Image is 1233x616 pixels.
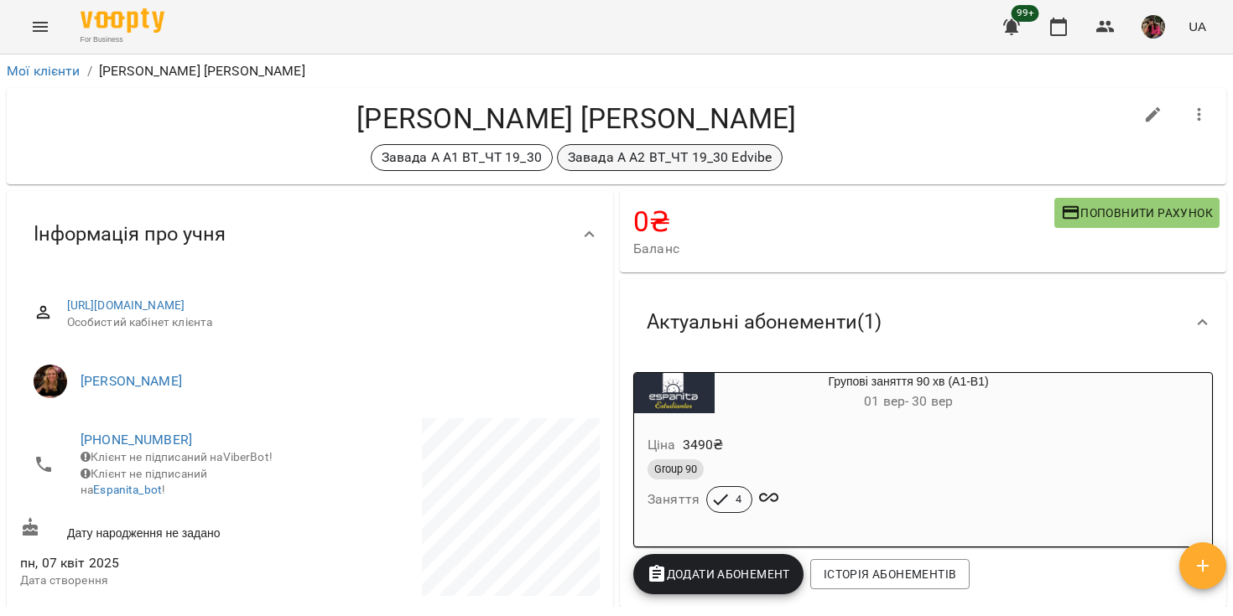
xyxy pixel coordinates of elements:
[20,101,1133,136] h4: [PERSON_NAME] [PERSON_NAME]
[1142,15,1165,39] img: 7105fa523d679504fad829f6fcf794f1.JPG
[648,433,676,457] h6: Ціна
[759,488,779,508] svg: Необмежені відвідування
[824,564,956,584] span: Історія абонементів
[864,393,953,409] span: 01 вер - 30 вер
[648,462,704,477] span: Group 90
[634,373,1102,533] button: Групові заняття 90 хв (А1-В1)01 вер- 30 верЦіна3490₴Group 90Заняття4
[726,492,752,507] span: 4
[620,279,1226,365] div: Актуальні абонементи(1)
[99,61,305,81] p: [PERSON_NAME] [PERSON_NAME]
[81,373,182,389] a: [PERSON_NAME]
[371,144,553,171] div: Завада А А1 ВТ_ЧТ 19_30
[20,553,307,573] span: пн, 07 квіт 2025
[633,204,1054,239] h4: 0 ₴
[67,298,185,312] a: [URL][DOMAIN_NAME]
[715,373,1102,413] div: Групові заняття 90 хв (А1-В1)
[382,148,542,168] p: Завада А А1 ВТ_ЧТ 19_30
[7,61,1226,81] nav: breadcrumb
[557,144,783,171] div: Завада А А2 ВТ_ЧТ 19_30 Edvibe
[81,34,164,45] span: For Business
[633,554,804,594] button: Додати Абонемент
[34,221,226,247] span: Інформація про учня
[81,467,207,497] span: Клієнт не підписаний на !
[633,239,1054,259] span: Баланс
[648,488,700,511] h6: Заняття
[81,432,192,448] a: [PHONE_NUMBER]
[81,8,164,33] img: Voopty Logo
[87,61,92,81] li: /
[34,365,67,398] img: Завада Аня
[1054,198,1220,228] button: Поповнити рахунок
[17,514,310,545] div: Дату народження не задано
[810,559,970,589] button: Історія абонементів
[20,7,60,47] button: Menu
[647,564,790,584] span: Додати Абонемент
[67,314,586,331] span: Особистий кабінет клієнта
[1189,18,1206,35] span: UA
[1182,11,1213,42] button: UA
[93,483,162,496] a: Espanita_bot
[1061,203,1213,223] span: Поповнити рахунок
[568,148,772,168] p: Завада А А2 ВТ_ЧТ 19_30 Edvibe
[647,309,882,335] span: Актуальні абонементи ( 1 )
[683,435,724,455] p: 3490 ₴
[20,572,307,589] p: Дата створення
[1012,5,1039,22] span: 99+
[7,63,81,79] a: Мої клієнти
[7,191,613,277] div: Інформація про учня
[81,450,273,463] span: Клієнт не підписаний на ViberBot!
[634,373,715,413] div: Групові заняття 90 хв (А1-В1)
